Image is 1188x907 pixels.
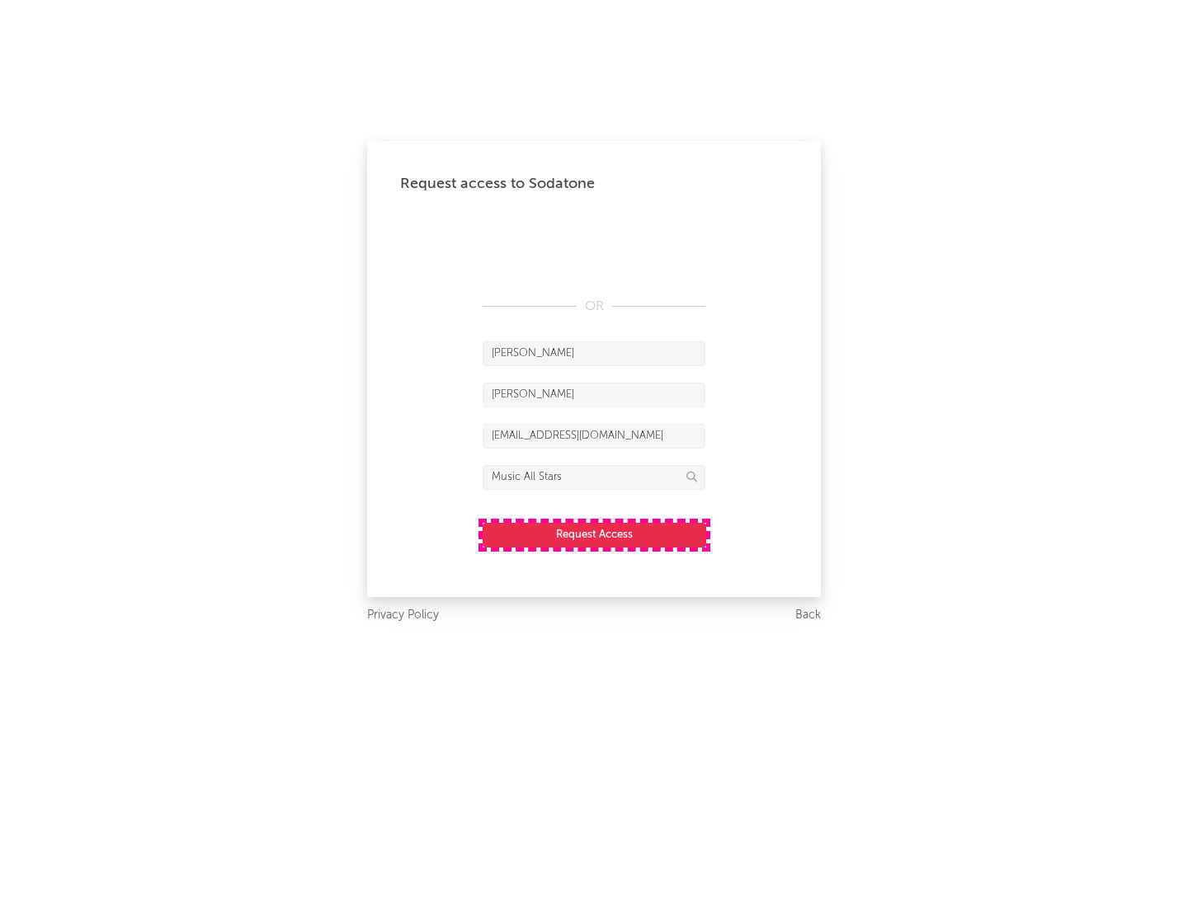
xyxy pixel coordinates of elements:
a: Back [795,605,821,626]
div: Request access to Sodatone [400,174,788,194]
button: Request Access [483,523,706,547]
input: First Name [483,341,705,366]
input: Last Name [483,383,705,407]
input: Email [483,424,705,449]
div: OR [483,297,705,317]
a: Privacy Policy [367,605,439,626]
input: Division [483,465,705,490]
